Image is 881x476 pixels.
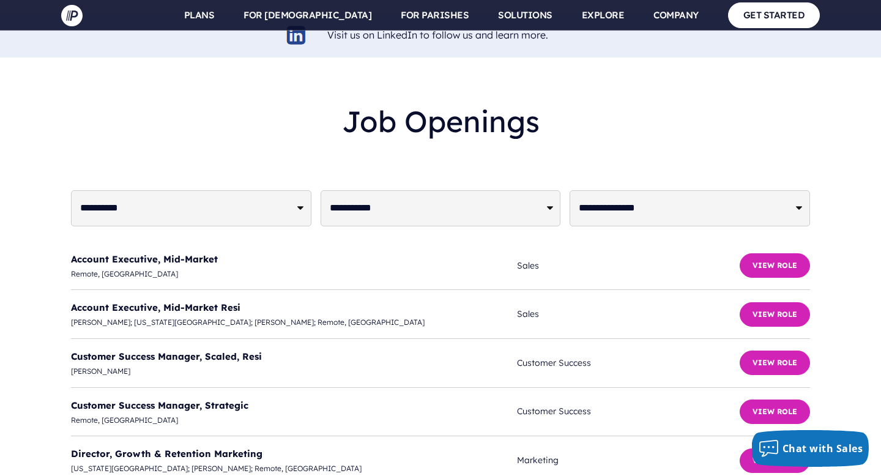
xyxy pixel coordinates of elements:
[71,302,240,313] a: Account Executive, Mid-Market Resi
[71,267,517,281] span: Remote, [GEOGRAPHIC_DATA]
[517,258,740,273] span: Sales
[71,253,218,265] a: Account Executive, Mid-Market
[517,404,740,419] span: Customer Success
[71,94,810,149] h2: Job Openings
[517,355,740,371] span: Customer Success
[728,2,820,28] a: GET STARTED
[71,414,517,427] span: Remote, [GEOGRAPHIC_DATA]
[740,448,810,473] button: View Role
[71,400,248,411] a: Customer Success Manager, Strategic
[740,400,810,424] button: View Role
[740,253,810,278] button: View Role
[740,351,810,375] button: View Role
[517,307,740,322] span: Sales
[752,430,869,467] button: Chat with Sales
[71,351,262,362] a: Customer Success Manager, Scaled, Resi
[327,29,548,41] a: Visit us on LinkedIn to follow us and learn more.
[782,442,863,455] span: Chat with Sales
[740,302,810,327] button: View Role
[285,24,308,46] img: linkedin-logo
[71,365,517,378] span: [PERSON_NAME]
[517,453,740,468] span: Marketing
[71,448,262,459] a: Director, Growth & Retention Marketing
[71,316,517,329] span: [PERSON_NAME]; [US_STATE][GEOGRAPHIC_DATA]; [PERSON_NAME]; Remote, [GEOGRAPHIC_DATA]
[71,462,517,475] span: [US_STATE][GEOGRAPHIC_DATA]; [PERSON_NAME]; Remote, [GEOGRAPHIC_DATA]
